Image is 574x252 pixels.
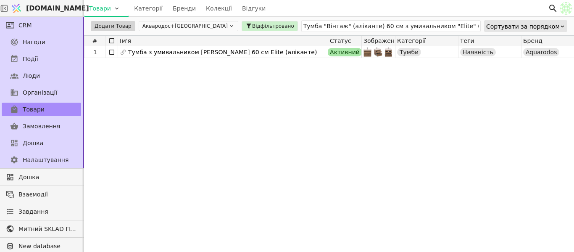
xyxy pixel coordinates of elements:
[23,139,43,148] span: Дошка
[242,21,298,31] button: Відфільтровано
[23,55,38,64] span: Події
[2,103,81,116] a: Товари
[18,173,77,182] span: Дошка
[2,188,81,201] a: Взаємодії
[2,153,81,167] a: Налаштування
[128,46,317,58] span: Тумба з умивальником [PERSON_NAME] 60 см Elite (аліканте)
[526,48,557,56] span: Aquarodos
[2,222,81,236] a: Митний SKLAD Плитка, сантехніка, меблі до ванни
[26,3,89,13] span: [DOMAIN_NAME]
[8,0,84,16] a: [DOMAIN_NAME]
[2,119,81,133] a: Замовлення
[18,21,32,30] span: CRM
[400,48,419,56] span: Тумби
[2,69,81,82] a: Люди
[2,170,81,184] a: Дошка
[523,37,542,44] span: Бренд
[91,21,135,31] button: Додати Товар
[363,37,395,44] span: Зображення
[560,2,572,15] img: 265d6d96d7e23aa92801cf2464590ab8
[23,88,57,97] span: Організації
[486,21,560,32] div: Сортувати за порядком
[18,190,77,199] span: Взаємодії
[460,37,474,44] span: Теґи
[2,35,81,49] a: Нагоди
[139,21,238,31] button: Аквародос+[GEOGRAPHIC_DATA]
[301,20,481,32] input: Search
[18,207,48,216] span: Завдання
[2,86,81,99] a: Організації
[18,242,77,251] span: New database
[85,46,105,58] div: 1
[23,105,45,114] span: Товари
[23,72,40,80] span: Люди
[2,136,81,150] a: Дошка
[2,19,81,32] a: CRM
[252,22,294,30] span: Відфільтровано
[330,48,360,56] span: Активний
[23,122,60,131] span: Замовлення
[397,37,426,44] span: Категорії
[10,0,23,16] img: Logo
[18,225,77,233] span: Митний SKLAD Плитка, сантехніка, меблі до ванни
[463,48,493,56] span: Наявність
[2,52,81,66] a: Події
[120,37,131,44] span: Ім'я
[330,37,351,44] span: Статус
[23,156,68,164] span: Налаштування
[23,38,45,47] span: Нагоди
[2,205,81,218] a: Завдання
[84,36,105,46] div: #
